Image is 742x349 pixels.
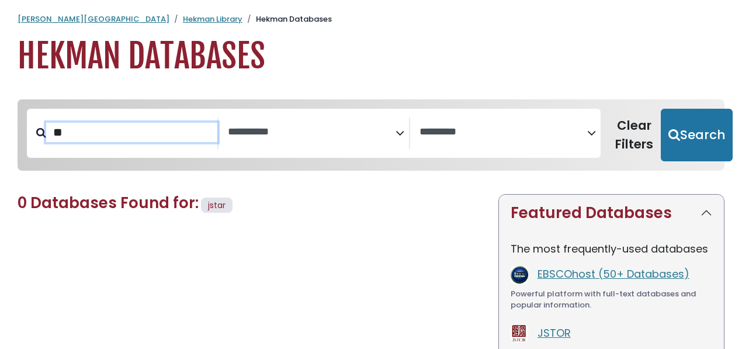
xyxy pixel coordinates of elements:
h1: Hekman Databases [18,37,724,76]
a: [PERSON_NAME][GEOGRAPHIC_DATA] [18,13,169,25]
p: The most frequently-used databases [511,241,712,257]
nav: breadcrumb [18,13,724,25]
a: EBSCOhost (50+ Databases) [538,267,689,281]
span: jstar [208,199,226,211]
textarea: Search [419,126,587,139]
button: Submit for Search Results [661,109,733,161]
a: JSTOR [538,326,571,340]
li: Hekman Databases [242,13,332,25]
button: Featured Databases [499,195,724,231]
span: 0 Databases Found for: [18,192,199,213]
input: Search database by title or keyword [46,123,217,142]
button: Clear Filters [608,109,661,161]
div: Powerful platform with full-text databases and popular information. [511,288,712,311]
nav: Search filters [18,99,724,171]
a: Hekman Library [183,13,242,25]
textarea: Search [228,126,396,139]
